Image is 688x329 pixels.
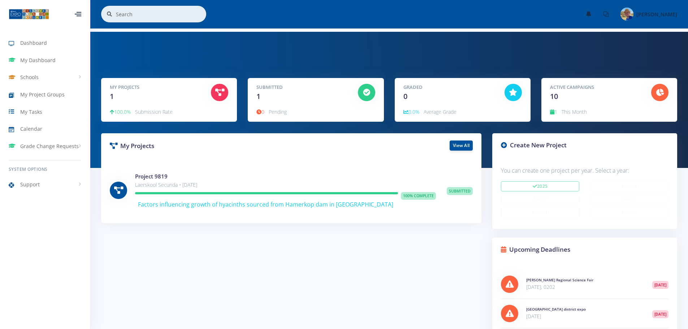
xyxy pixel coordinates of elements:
[550,84,640,91] h5: Active Campaigns
[256,108,264,115] span: 0
[401,192,436,200] span: 100% Complete
[526,277,641,283] h6: [PERSON_NAME] Regional Science Fair
[269,108,287,115] span: Pending
[110,141,286,151] h3: My Projects
[526,283,641,291] p: [DATE], 0202
[550,108,557,115] span: 1
[20,108,42,116] span: My Tasks
[138,200,393,208] span: Factors influencing growth of hyacinths sourced from Hamerkop dam in [GEOGRAPHIC_DATA]
[256,91,260,101] span: 1
[450,140,473,151] a: View All
[636,11,677,18] span: [PERSON_NAME]
[501,194,579,204] button: 2023
[620,8,633,21] img: Image placeholder
[652,310,668,318] span: [DATE]
[424,108,456,115] span: Average Grade
[135,108,173,115] span: Submission Rate
[590,181,668,191] button: 2024
[501,181,579,191] button: 2025
[501,245,668,254] h3: Upcoming Deadlines
[590,207,668,217] button: 2020
[447,187,473,195] span: Submitted
[501,166,668,176] p: You can create one project per year. Select a year:
[20,125,42,133] span: Calendar
[526,307,641,312] h6: [GEOGRAPHIC_DATA] district expo
[403,84,494,91] h5: Graded
[615,6,677,22] a: Image placeholder [PERSON_NAME]
[9,8,49,20] img: ...
[9,166,81,173] h6: System Options
[652,281,668,289] span: [DATE]
[110,108,131,115] span: 100.0%
[562,108,587,115] span: This Month
[110,84,200,91] h5: My Projects
[550,91,558,101] span: 10
[135,173,168,180] a: Project 9819
[590,194,668,204] button: 2022
[135,181,436,189] p: Laerskool Secunda • [DATE]
[526,312,641,321] p: [DATE]
[110,91,114,101] span: 1
[20,142,79,150] span: Grade Change Requests
[20,39,47,47] span: Dashboard
[501,207,579,217] button: 2021
[256,84,347,91] h5: Submitted
[403,108,419,115] span: 0.0%
[20,56,56,64] span: My Dashboard
[20,73,39,81] span: Schools
[20,91,65,98] span: My Project Groups
[403,91,407,101] span: 0
[20,181,40,188] span: Support
[116,6,206,22] input: Search
[501,140,668,150] h3: Create New Project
